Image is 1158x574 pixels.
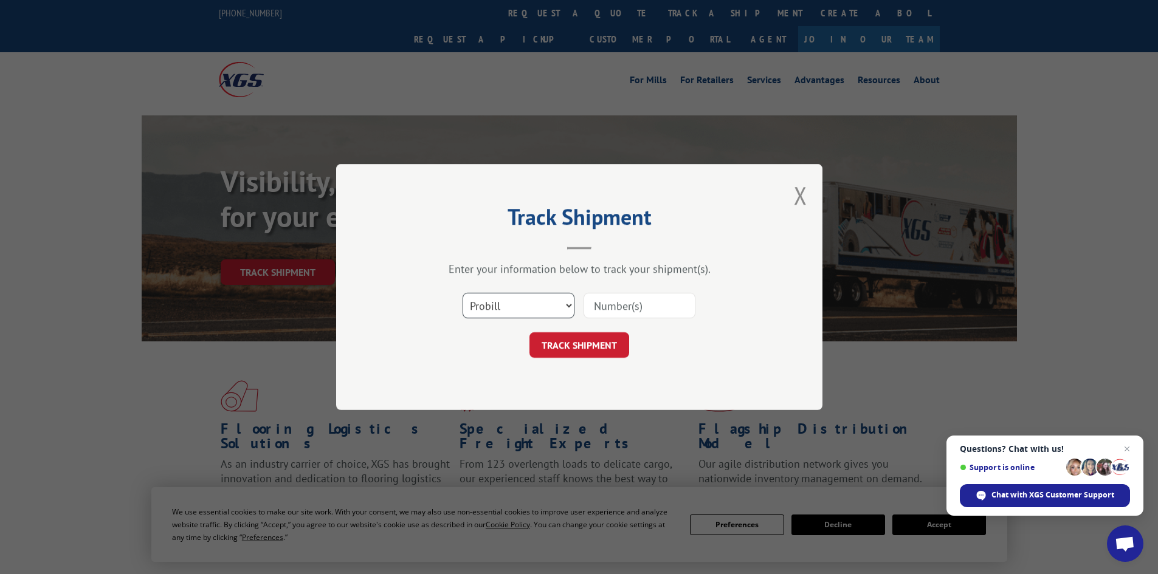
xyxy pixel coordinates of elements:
[1107,525,1143,562] div: Open chat
[397,208,762,231] h2: Track Shipment
[529,332,629,358] button: TRACK SHIPMENT
[794,179,807,211] button: Close modal
[960,463,1062,472] span: Support is online
[991,490,1114,501] span: Chat with XGS Customer Support
[584,293,695,318] input: Number(s)
[397,262,762,276] div: Enter your information below to track your shipment(s).
[960,484,1130,507] div: Chat with XGS Customer Support
[1120,442,1134,456] span: Close chat
[960,444,1130,454] span: Questions? Chat with us!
